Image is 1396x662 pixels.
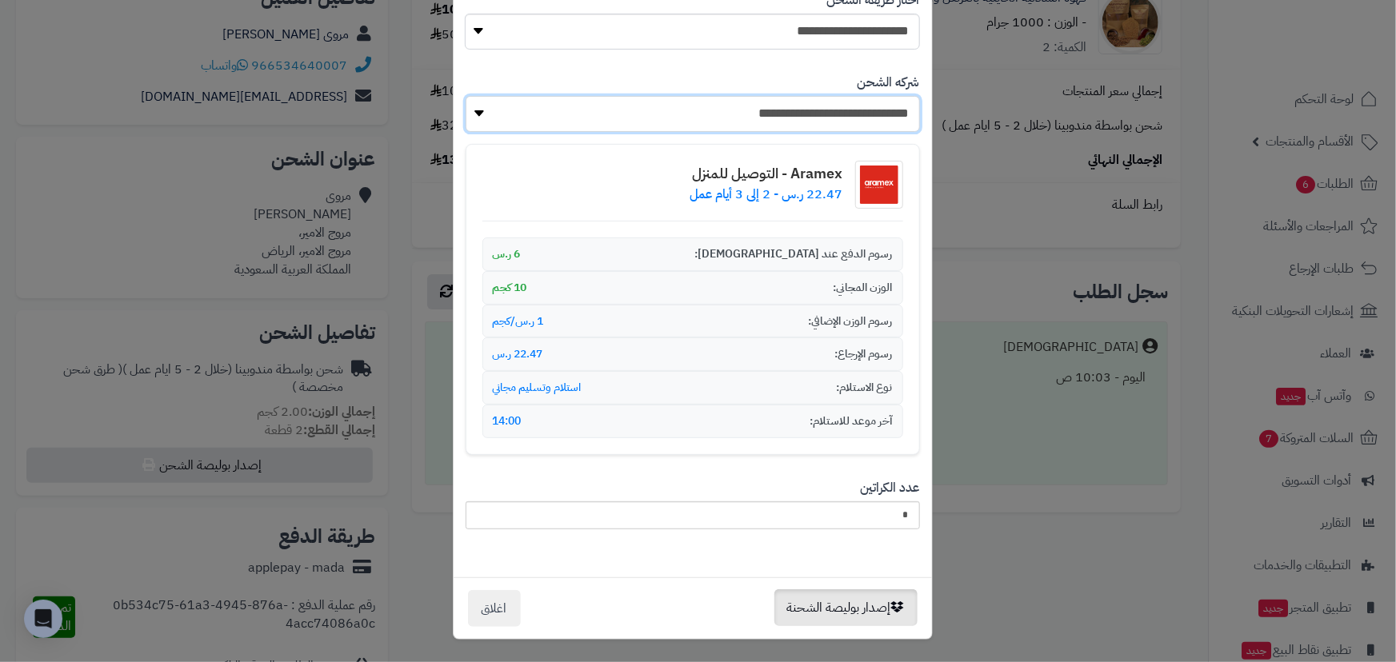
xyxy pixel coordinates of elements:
[861,479,920,497] label: عدد الكراتين
[690,165,843,181] h4: Aramex - التوصيل للمنزل
[493,280,527,296] span: 10 كجم
[834,280,893,296] span: الوزن المجاني:
[837,380,893,396] span: نوع الاستلام:
[493,246,521,262] span: 6 ر.س
[493,313,544,329] span: 1 ر.س/كجم
[855,161,903,209] img: شعار شركة الشحن
[810,413,893,429] span: آخر موعد للاستلام:
[468,590,521,627] button: اغلاق
[493,346,543,362] span: 22.47 ر.س
[493,380,582,396] span: استلام وتسليم مجاني
[835,346,893,362] span: رسوم الإرجاع:
[24,600,62,638] div: Open Intercom Messenger
[690,185,843,204] p: 22.47 ر.س - 2 إلى 3 أيام عمل
[695,246,893,262] span: رسوم الدفع عند [DEMOGRAPHIC_DATA]:
[809,313,893,329] span: رسوم الوزن الإضافي:
[493,413,522,429] span: 14:00
[858,74,920,92] label: شركه الشحن
[774,589,918,626] button: إصدار بوليصة الشحنة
